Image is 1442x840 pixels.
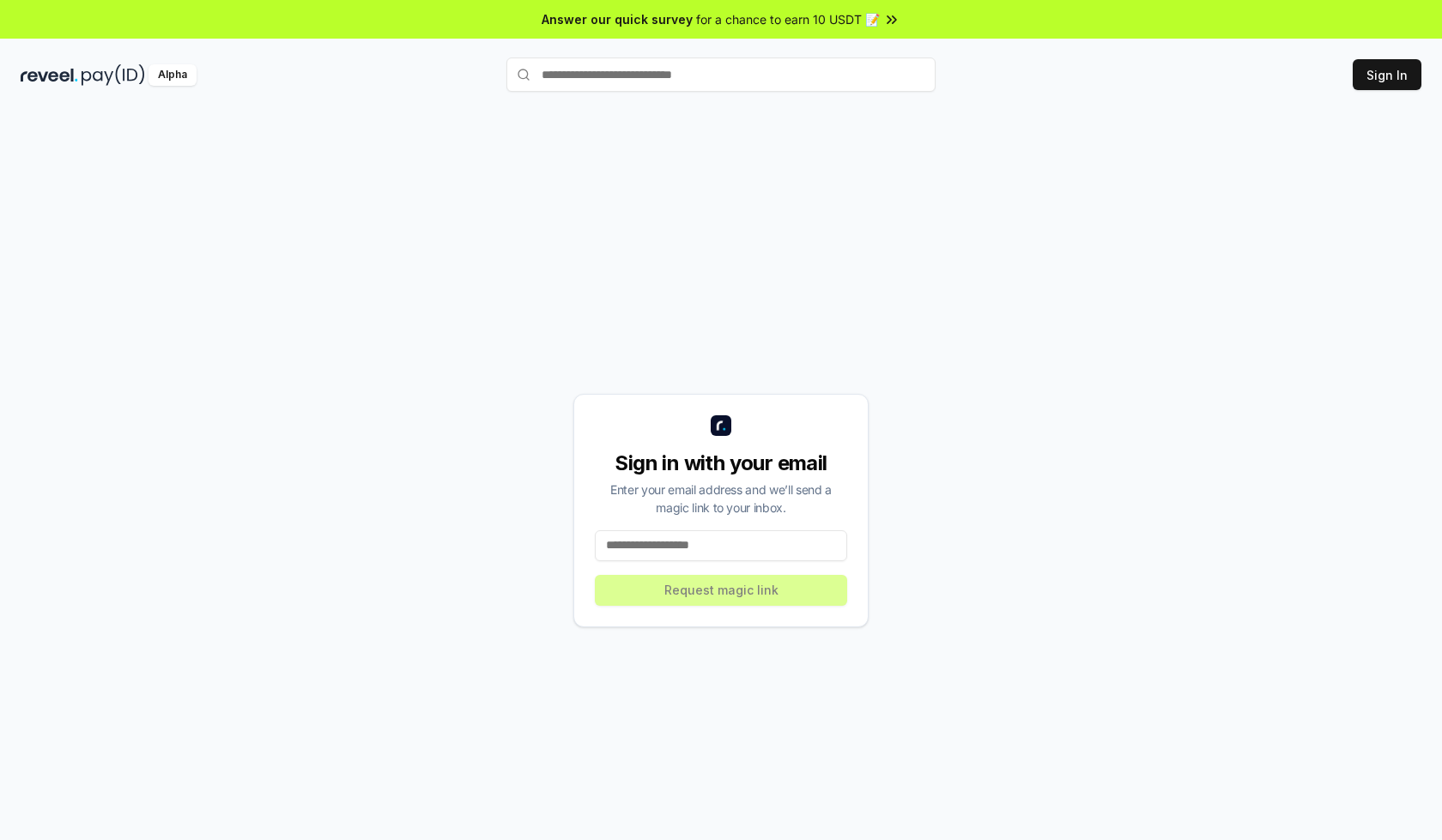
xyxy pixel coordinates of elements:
[148,64,197,86] div: Alpha
[711,415,731,436] img: logo_small
[542,10,693,28] span: Answer our quick survey
[595,450,847,477] div: Sign in with your email
[1353,59,1421,90] button: Sign In
[696,10,880,28] span: for a chance to earn 10 USDT 📝
[595,480,847,517] div: Enter your email address and we’ll send a magic link to your inbox.
[21,64,78,86] img: reveel_dark
[82,64,145,86] img: pay_id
